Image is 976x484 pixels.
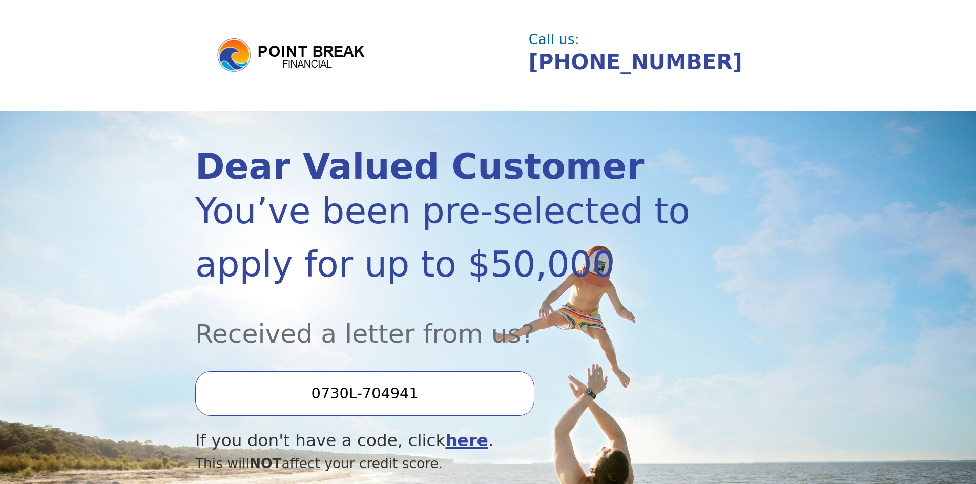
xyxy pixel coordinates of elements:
[529,50,742,74] a: [PHONE_NUMBER]
[195,149,693,184] div: Dear Valued Customer
[195,371,534,415] input: Enter your Offer Code:
[250,455,282,471] span: NOT
[529,33,773,46] div: Call us:
[195,291,693,353] div: Received a letter from us?
[195,428,693,453] div: If you don't have a code, click .
[195,453,693,474] div: This will affect your credit score.
[195,184,693,291] div: You’ve been pre-selected to apply for up to $50,000
[216,37,369,74] img: logo.png
[445,431,488,450] a: here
